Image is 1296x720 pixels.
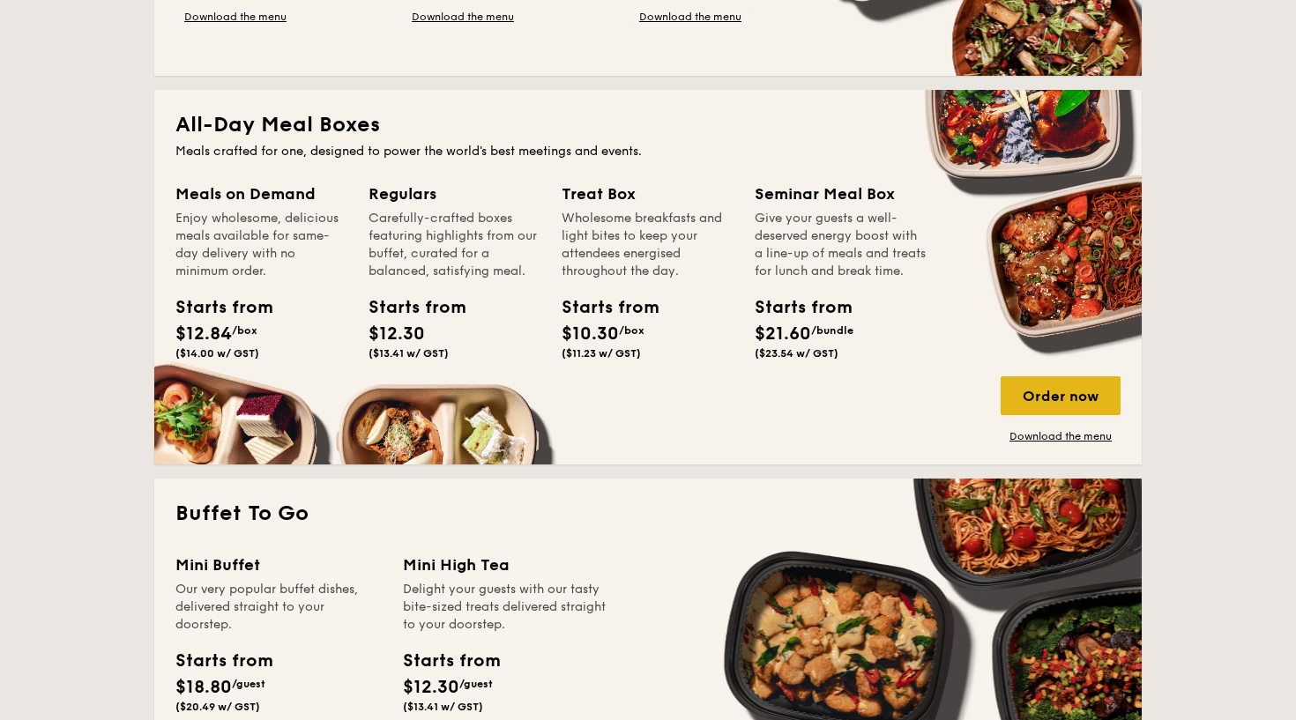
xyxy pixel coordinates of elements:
span: /bundle [811,324,853,337]
a: Download the menu [175,10,295,24]
div: Regulars [369,182,540,206]
span: $12.84 [175,323,232,345]
div: Starts from [403,648,499,674]
div: Wholesome breakfasts and light bites to keep your attendees energised throughout the day. [562,210,734,280]
div: Starts from [369,294,448,321]
div: Meals on Demand [175,182,347,206]
div: Starts from [175,648,272,674]
span: ($20.49 w/ GST) [175,701,260,713]
div: Mini Buffet [175,553,382,577]
div: Give your guests a well-deserved energy boost with a line-up of meals and treats for lunch and br... [755,210,927,280]
div: Delight your guests with our tasty bite-sized treats delivered straight to your doorstep. [403,581,609,634]
span: $12.30 [369,323,425,345]
span: /guest [232,678,265,690]
span: ($13.41 w/ GST) [369,347,449,360]
span: $12.30 [403,677,459,698]
div: Starts from [175,294,255,321]
span: ($13.41 w/ GST) [403,701,483,713]
div: Meals crafted for one, designed to power the world's best meetings and events. [175,143,1121,160]
div: Seminar Meal Box [755,182,927,206]
div: Enjoy wholesome, delicious meals available for same-day delivery with no minimum order. [175,210,347,280]
div: Order now [1001,376,1121,415]
a: Download the menu [630,10,750,24]
span: $10.30 [562,323,619,345]
div: Mini High Tea [403,553,609,577]
span: ($23.54 w/ GST) [755,347,838,360]
a: Download the menu [1001,429,1121,443]
span: ($11.23 w/ GST) [562,347,641,360]
span: /guest [459,678,493,690]
span: $21.60 [755,323,811,345]
a: Download the menu [403,10,523,24]
h2: All-Day Meal Boxes [175,111,1121,139]
span: ($14.00 w/ GST) [175,347,259,360]
div: Our very popular buffet dishes, delivered straight to your doorstep. [175,581,382,634]
div: Carefully-crafted boxes featuring highlights from our buffet, curated for a balanced, satisfying ... [369,210,540,280]
span: $18.80 [175,677,232,698]
span: /box [232,324,257,337]
div: Starts from [755,294,834,321]
div: Starts from [562,294,641,321]
div: Treat Box [562,182,734,206]
span: /box [619,324,644,337]
h2: Buffet To Go [175,500,1121,528]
